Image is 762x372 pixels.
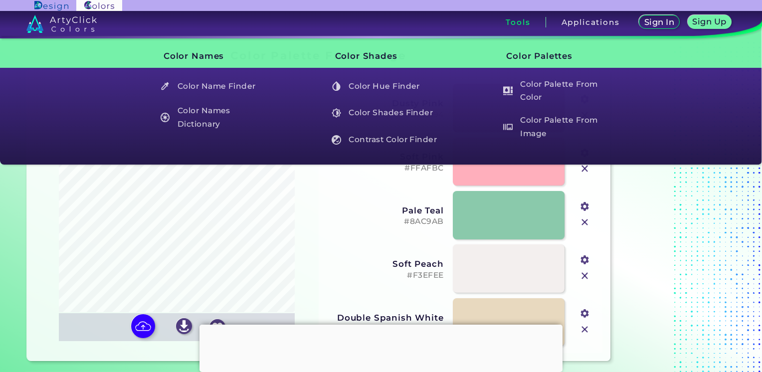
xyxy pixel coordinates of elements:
img: icon_color_name_finder_white.svg [161,82,170,91]
h5: Color Name Finder [156,77,272,96]
img: icon_close.svg [578,216,591,229]
h3: Double Spanish White [326,313,443,323]
h5: Color Shades Finder [327,104,443,123]
h3: Tools [506,18,530,26]
img: icon_download_white.svg [176,318,192,334]
iframe: Advertisement [614,46,739,365]
img: icon_close.svg [578,162,591,175]
h5: Sign In [644,18,675,26]
img: icon_close.svg [578,269,591,282]
a: Color Names Dictionary [155,104,272,132]
h5: Color Palette From Color [498,77,614,105]
a: Sign Up [687,15,732,29]
h3: Soft Peach [326,259,443,269]
img: icon_favourite_white.svg [209,319,225,335]
a: Sign In [638,15,680,29]
iframe: Advertisement [199,325,563,370]
a: Contrast Color Finder [326,130,444,149]
h3: Applications [562,18,620,26]
img: icon picture [131,314,155,338]
img: logo_artyclick_colors_white.svg [26,15,97,33]
img: icon_color_hue_white.svg [332,82,341,91]
h5: Color Palette From Image [498,113,614,141]
h3: Color Names [147,44,272,69]
a: Color Palette From Color [498,77,615,105]
img: icon_color_names_dictionary_white.svg [161,113,170,123]
h3: Color Palettes [490,44,615,69]
h5: #F3EFEE [326,271,443,280]
img: icon_palette_from_image_white.svg [503,122,513,132]
img: icon_color_contrast_white.svg [332,135,341,145]
a: Color Name Finder [155,77,272,96]
h5: #8AC9AB [326,217,443,226]
h3: Pale Teal [326,205,443,215]
a: Color Hue Finder [326,77,444,96]
img: icon_close.svg [578,323,591,336]
h5: Color Names Dictionary [156,104,272,132]
h5: Color Hue Finder [327,77,443,96]
img: icon_color_shades_white.svg [332,108,341,118]
img: ArtyClick Design logo [34,1,68,10]
img: icon_col_pal_col_white.svg [503,86,513,96]
a: Color Shades Finder [326,104,444,123]
h5: #FFAFBC [326,164,443,173]
h5: Contrast Color Finder [327,130,443,149]
h5: Sign Up [692,17,727,26]
h3: Color Shades [318,44,444,69]
a: Color Palette From Image [498,113,615,141]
